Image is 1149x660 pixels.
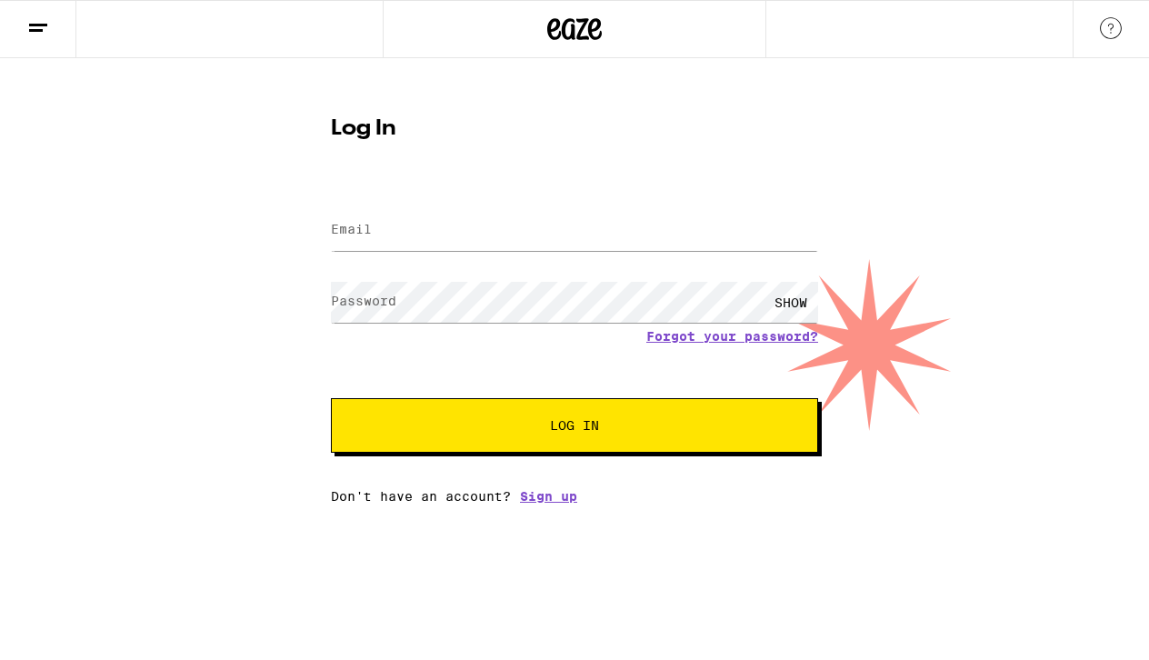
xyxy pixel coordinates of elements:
[331,210,818,251] input: Email
[331,222,372,236] label: Email
[764,282,818,323] div: SHOW
[646,329,818,344] a: Forgot your password?
[550,419,599,432] span: Log In
[520,489,577,504] a: Sign up
[331,489,818,504] div: Don't have an account?
[331,118,818,140] h1: Log In
[331,398,818,453] button: Log In
[331,294,396,308] label: Password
